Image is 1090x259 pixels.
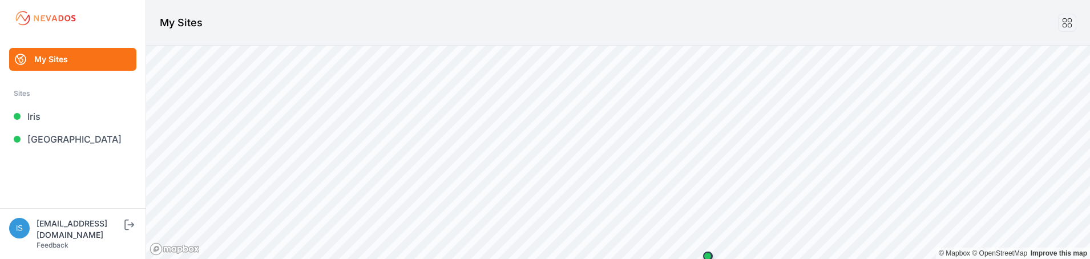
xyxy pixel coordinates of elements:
a: Map feedback [1031,249,1087,257]
canvas: Map [146,46,1090,259]
a: OpenStreetMap [972,249,1027,257]
h1: My Sites [160,15,203,31]
a: My Sites [9,48,136,71]
a: Mapbox [939,249,970,257]
div: [EMAIL_ADDRESS][DOMAIN_NAME] [37,218,122,241]
a: Mapbox logo [150,242,200,256]
img: Nevados [14,9,78,27]
a: Feedback [37,241,68,249]
a: [GEOGRAPHIC_DATA] [9,128,136,151]
a: Iris [9,105,136,128]
img: iswagart@prim.com [9,218,30,238]
div: Sites [14,87,132,100]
